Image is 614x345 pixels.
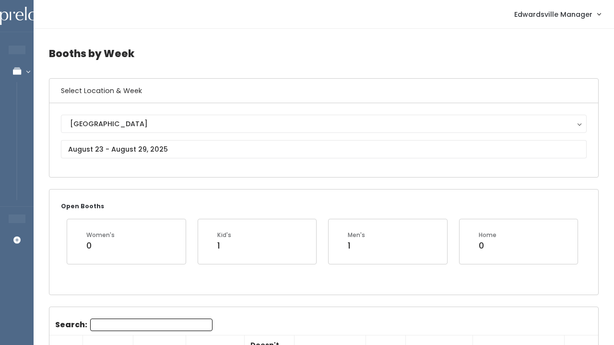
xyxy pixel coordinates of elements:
div: Kid's [217,231,231,239]
h6: Select Location & Week [49,79,598,103]
div: 1 [348,239,365,252]
input: Search: [90,319,213,331]
div: [GEOGRAPHIC_DATA] [70,119,578,129]
label: Search: [55,319,213,331]
h4: Booths by Week [49,40,599,67]
div: Men's [348,231,365,239]
button: [GEOGRAPHIC_DATA] [61,115,587,133]
div: 0 [86,239,115,252]
div: 1 [217,239,231,252]
div: Women's [86,231,115,239]
small: Open Booths [61,202,104,210]
a: Edwardsville Manager [505,4,610,24]
span: Edwardsville Manager [514,9,592,20]
div: 0 [479,239,496,252]
div: Home [479,231,496,239]
input: August 23 - August 29, 2025 [61,140,587,158]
